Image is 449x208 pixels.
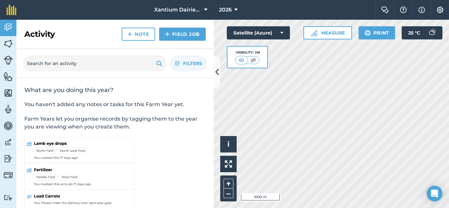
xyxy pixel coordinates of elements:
img: fieldmargin Logo [7,5,16,15]
button: Measure [303,26,352,39]
img: svg+xml;base64,PD94bWwgdmVyc2lvbj0iMS4wIiBlbmNvZGluZz0idXRmLTgiPz4KPCEtLSBHZW5lcmF0b3I6IEFkb2JlIE... [4,171,13,180]
button: Print [359,26,395,39]
span: 25 ° C [408,26,420,39]
input: Search for an activity [23,56,166,71]
img: svg+xml;base64,PD94bWwgdmVyc2lvbj0iMS4wIiBlbmNvZGluZz0idXRmLTgiPz4KPCEtLSBHZW5lcmF0b3I6IEFkb2JlIE... [4,137,13,147]
button: Filters [170,56,207,71]
img: Ruler icon [311,30,317,36]
img: svg+xml;base64,PD94bWwgdmVyc2lvbj0iMS4wIiBlbmNvZGluZz0idXRmLTgiPz4KPCEtLSBHZW5lcmF0b3I6IEFkb2JlIE... [4,22,13,32]
img: svg+xml;base64,PHN2ZyB4bWxucz0iaHR0cDovL3d3dy53My5vcmcvMjAwMC9zdmciIHdpZHRoPSIxNCIgaGVpZ2h0PSIyNC... [165,30,170,38]
img: svg+xml;base64,PHN2ZyB4bWxucz0iaHR0cDovL3d3dy53My5vcmcvMjAwMC9zdmciIHdpZHRoPSI1NiIgaGVpZ2h0PSI2MC... [4,39,13,49]
span: i [227,140,229,148]
h2: Activity [24,29,55,39]
p: Farm Years let you organise records by tagging them to the year you are viewing when you create t... [24,115,206,131]
span: Filters [183,60,202,67]
img: Four arrows, one pointing top left, one top right, one bottom right and the last bottom left [225,160,232,168]
img: svg+xml;base64,PHN2ZyB4bWxucz0iaHR0cDovL3d3dy53My5vcmcvMjAwMC9zdmciIHdpZHRoPSIxNCIgaGVpZ2h0PSIyNC... [128,30,132,38]
a: Field Job [159,28,206,41]
button: – [224,189,233,198]
button: Satellite (Azure) [227,26,290,39]
img: Two speech bubbles overlapping with the left bubble in the forefront [381,7,389,13]
img: svg+xml;base64,PHN2ZyB4bWxucz0iaHR0cDovL3d3dy53My5vcmcvMjAwMC9zdmciIHdpZHRoPSI1NiIgaGVpZ2h0PSI2MC... [4,72,13,81]
button: i [220,136,237,152]
img: svg+xml;base64,PD94bWwgdmVyc2lvbj0iMS4wIiBlbmNvZGluZz0idXRmLTgiPz4KPCEtLSBHZW5lcmF0b3I6IEFkb2JlIE... [4,195,13,201]
img: svg+xml;base64,PHN2ZyB4bWxucz0iaHR0cDovL3d3dy53My5vcmcvMjAwMC9zdmciIHdpZHRoPSIxOSIgaGVpZ2h0PSIyNC... [156,59,162,67]
div: Visibility: On [235,50,260,55]
img: A question mark icon [399,7,407,13]
button: 25 °C [402,26,442,39]
img: svg+xml;base64,PD94bWwgdmVyc2lvbj0iMS4wIiBlbmNvZGluZz0idXRmLTgiPz4KPCEtLSBHZW5lcmF0b3I6IEFkb2JlIE... [4,154,13,164]
p: You haven't added any notes or tasks for this Farm Year yet. [24,101,206,108]
img: svg+xml;base64,PHN2ZyB4bWxucz0iaHR0cDovL3d3dy53My5vcmcvMjAwMC9zdmciIHdpZHRoPSI1NiIgaGVpZ2h0PSI2MC... [4,88,13,98]
img: svg+xml;base64,PHN2ZyB4bWxucz0iaHR0cDovL3d3dy53My5vcmcvMjAwMC9zdmciIHdpZHRoPSIxNyIgaGVpZ2h0PSIxNy... [418,6,425,14]
span: 2026 [219,6,232,14]
button: + [224,179,233,189]
img: svg+xml;base64,PD94bWwgdmVyc2lvbj0iMS4wIiBlbmNvZGluZz0idXRmLTgiPz4KPCEtLSBHZW5lcmF0b3I6IEFkb2JlIE... [4,104,13,114]
img: A cog icon [436,7,444,13]
img: svg+xml;base64,PHN2ZyB4bWxucz0iaHR0cDovL3d3dy53My5vcmcvMjAwMC9zdmciIHdpZHRoPSI1MCIgaGVpZ2h0PSI0MC... [249,57,257,63]
img: svg+xml;base64,PHN2ZyB4bWxucz0iaHR0cDovL3d3dy53My5vcmcvMjAwMC9zdmciIHdpZHRoPSIxOSIgaGVpZ2h0PSIyNC... [365,29,371,37]
a: Note [122,28,155,41]
div: Open Intercom Messenger [427,186,442,201]
img: svg+xml;base64,PD94bWwgdmVyc2lvbj0iMS4wIiBlbmNvZGluZz0idXRmLTgiPz4KPCEtLSBHZW5lcmF0b3I6IEFkb2JlIE... [425,26,438,39]
img: svg+xml;base64,PHN2ZyB4bWxucz0iaHR0cDovL3d3dy53My5vcmcvMjAwMC9zdmciIHdpZHRoPSI1MCIgaGVpZ2h0PSI0MC... [237,57,246,63]
img: svg+xml;base64,PD94bWwgdmVyc2lvbj0iMS4wIiBlbmNvZGluZz0idXRmLTgiPz4KPCEtLSBHZW5lcmF0b3I6IEFkb2JlIE... [4,121,13,131]
img: svg+xml;base64,PD94bWwgdmVyc2lvbj0iMS4wIiBlbmNvZGluZz0idXRmLTgiPz4KPCEtLSBHZW5lcmF0b3I6IEFkb2JlIE... [4,56,13,65]
h2: What are you doing this year? [24,86,206,94]
span: Xantium Dairies [GEOGRAPHIC_DATA] [154,6,201,14]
